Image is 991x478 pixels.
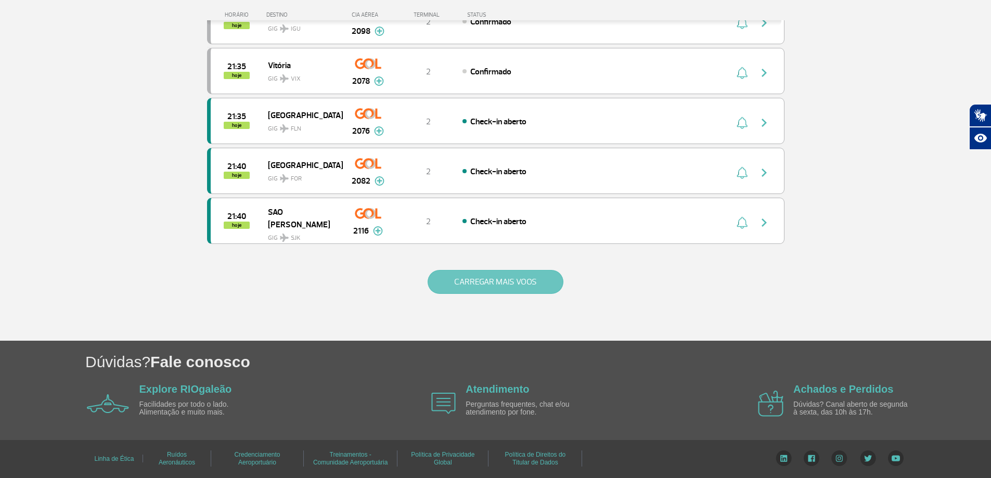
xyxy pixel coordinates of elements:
button: Abrir recursos assistivos. [969,127,991,150]
span: 2025-09-29 21:35:00 [227,63,246,70]
span: 2025-09-29 21:35:00 [227,113,246,120]
a: Explore RIOgaleão [139,383,232,395]
div: Plugin de acessibilidade da Hand Talk. [969,104,991,150]
span: GIG [268,19,334,34]
img: destiny_airplane.svg [280,124,289,133]
img: seta-direita-painel-voo.svg [758,67,770,79]
img: mais-info-painel-voo.svg [373,226,383,236]
span: 2 [426,166,431,177]
a: Política de Privacidade Global [411,447,474,470]
h1: Dúvidas? [85,351,991,372]
img: airplane icon [87,394,129,413]
span: hoje [224,122,250,129]
div: STATUS [462,11,547,18]
span: hoje [224,72,250,79]
img: destiny_airplane.svg [280,174,289,183]
span: VIX [291,74,301,84]
img: mais-info-painel-voo.svg [375,176,384,186]
img: sino-painel-voo.svg [737,117,748,129]
a: Política de Direitos do Titular de Dados [505,447,566,470]
a: Achados e Perdidos [793,383,893,395]
img: sino-painel-voo.svg [737,216,748,229]
span: SAO [PERSON_NAME] [268,205,334,231]
span: 2 [426,216,431,227]
img: destiny_airplane.svg [280,234,289,242]
span: GIG [268,169,334,184]
span: Check-in aberto [470,216,526,227]
img: sino-painel-voo.svg [737,166,748,179]
p: Perguntas frequentes, chat e/ou atendimento por fone. [466,401,585,417]
img: LinkedIn [776,450,792,466]
span: FOR [291,174,302,184]
div: DESTINO [266,11,342,18]
span: GIG [268,119,334,134]
span: 2078 [352,75,370,87]
span: 2 [426,117,431,127]
span: Check-in aberto [470,117,526,127]
a: Ruídos Aeronáuticos [159,447,195,470]
div: TERMINAL [394,11,462,18]
span: Check-in aberto [470,166,526,177]
span: 2 [426,67,431,77]
img: Twitter [860,450,876,466]
div: CIA AÉREA [342,11,394,18]
img: seta-direita-painel-voo.svg [758,166,770,179]
a: Linha de Ética [94,451,134,466]
img: mais-info-painel-voo.svg [375,27,384,36]
span: IGU [291,24,301,34]
span: hoje [224,172,250,179]
span: hoje [224,22,250,29]
img: seta-direita-painel-voo.svg [758,117,770,129]
img: mais-info-painel-voo.svg [374,76,384,86]
img: airplane icon [758,391,783,417]
img: sino-painel-voo.svg [737,67,748,79]
span: 2116 [353,225,369,237]
span: [GEOGRAPHIC_DATA] [268,158,334,172]
span: 2082 [352,175,370,187]
button: CARREGAR MAIS VOOS [428,270,563,294]
p: Dúvidas? Canal aberto de segunda à sexta, das 10h às 17h. [793,401,913,417]
span: [GEOGRAPHIC_DATA] [268,108,334,122]
span: GIG [268,69,334,84]
span: FLN [291,124,301,134]
img: destiny_airplane.svg [280,74,289,83]
span: Vitória [268,58,334,72]
button: Abrir tradutor de língua de sinais. [969,104,991,127]
span: hoje [224,222,250,229]
span: Confirmado [470,67,511,77]
img: Instagram [831,450,847,466]
a: Treinamentos - Comunidade Aeroportuária [313,447,388,470]
img: destiny_airplane.svg [280,24,289,33]
a: Credenciamento Aeroportuário [234,447,280,470]
span: SJK [291,234,300,243]
img: YouTube [888,450,904,466]
img: Facebook [804,450,819,466]
span: 2025-09-29 21:40:00 [227,213,246,220]
a: Atendimento [466,383,529,395]
span: Fale conosco [150,353,250,370]
img: seta-direita-painel-voo.svg [758,216,770,229]
span: 2076 [352,125,370,137]
img: mais-info-painel-voo.svg [374,126,384,136]
img: airplane icon [431,393,456,414]
span: Confirmado [470,17,511,27]
span: GIG [268,228,334,243]
div: HORÁRIO [210,11,267,18]
p: Facilidades por todo o lado. Alimentação e muito mais. [139,401,259,417]
span: 2 [426,17,431,27]
span: 2098 [352,25,370,37]
span: 2025-09-29 21:40:00 [227,163,246,170]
